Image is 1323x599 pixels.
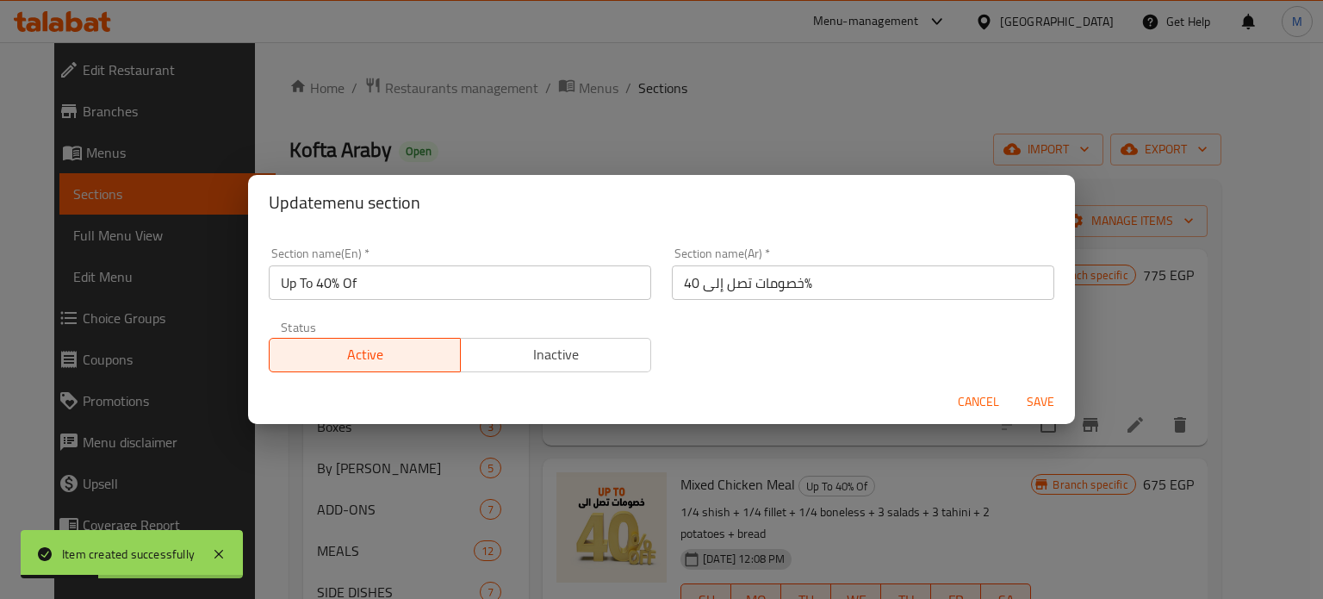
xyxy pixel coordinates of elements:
[468,342,645,367] span: Inactive
[1013,386,1068,418] button: Save
[276,342,454,367] span: Active
[62,545,195,564] div: Item created successfully
[672,265,1054,300] input: Please enter section name(ar)
[951,386,1006,418] button: Cancel
[269,338,461,372] button: Active
[269,189,1054,216] h2: Update menu section
[1020,391,1061,413] span: Save
[958,391,999,413] span: Cancel
[269,265,651,300] input: Please enter section name(en)
[460,338,652,372] button: Inactive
